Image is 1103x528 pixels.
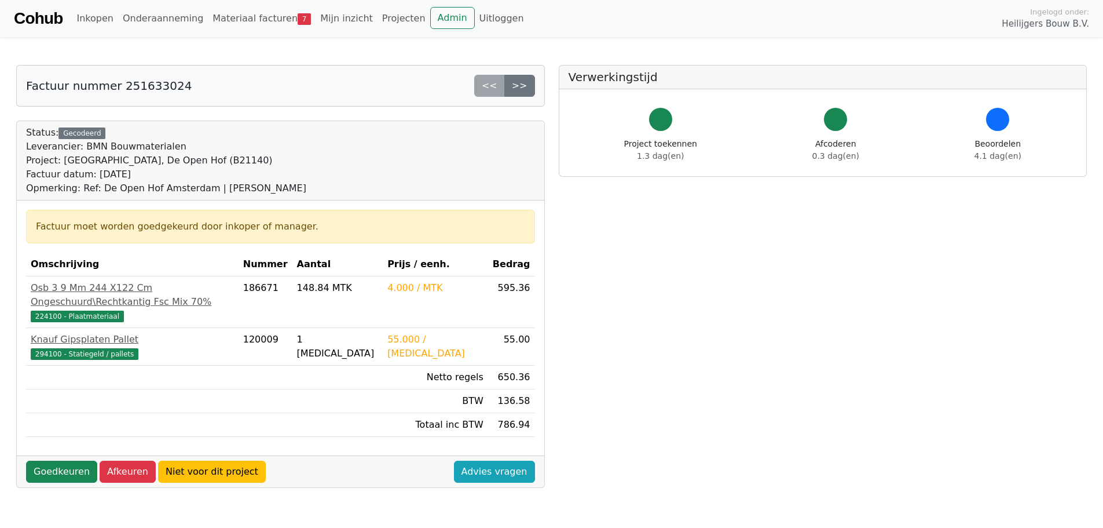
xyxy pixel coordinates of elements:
[36,220,525,234] div: Factuur moet worden goedgekeurd door inkoper of manager.
[812,151,859,161] span: 0.3 dag(en)
[488,413,535,437] td: 786.94
[26,181,306,195] div: Opmerking: Ref: De Open Hof Amsterdam | [PERSON_NAME]
[298,13,311,25] span: 7
[26,154,306,167] div: Project: [GEOGRAPHIC_DATA], De Open Hof (B21140)
[316,7,378,30] a: Mijn inzicht
[569,70,1078,84] h5: Verwerkingstijd
[475,7,529,30] a: Uitloggen
[387,281,483,295] div: 4.000 / MTK
[26,253,239,276] th: Omschrijving
[31,333,234,347] div: Knauf Gipsplaten Pallet
[158,461,266,483] a: Niet voor dit project
[14,5,63,32] a: Cohub
[488,389,535,413] td: 136.58
[26,167,306,181] div: Factuur datum: [DATE]
[1030,6,1089,17] span: Ingelogd onder:
[812,138,859,162] div: Afcoderen
[624,138,697,162] div: Project toekennen
[31,281,234,323] a: Osb 3 9 Mm 244 X122 Cm Ongeschuurd\Rechtkantig Fsc Mix 70%224100 - Plaatmateriaal
[297,333,379,361] div: 1 [MEDICAL_DATA]
[292,253,383,276] th: Aantal
[383,253,488,276] th: Prijs / eenh.
[430,7,475,29] a: Admin
[637,151,684,161] span: 1.3 dag(en)
[383,413,488,437] td: Totaal inc BTW
[26,79,192,93] h5: Factuur nummer 251633024
[297,281,379,295] div: 148.84 MTK
[118,7,208,30] a: Onderaanneming
[31,281,234,309] div: Osb 3 9 Mm 244 X122 Cm Ongeschuurd\Rechtkantig Fsc Mix 70%
[1002,17,1089,31] span: Heilijgers Bouw B.V.
[26,126,306,195] div: Status:
[26,140,306,154] div: Leverancier: BMN Bouwmaterialen
[208,7,316,30] a: Materiaal facturen7
[239,253,292,276] th: Nummer
[26,461,97,483] a: Goedkeuren
[383,389,488,413] td: BTW
[31,348,138,360] span: 294100 - Statiegeld / pallets
[239,276,292,328] td: 186671
[387,333,483,361] div: 55.000 / [MEDICAL_DATA]
[58,128,105,139] div: Gecodeerd
[100,461,156,483] a: Afkeuren
[378,7,430,30] a: Projecten
[488,366,535,389] td: 650.36
[488,253,535,276] th: Bedrag
[239,328,292,366] td: 120009
[488,328,535,366] td: 55.00
[454,461,535,483] a: Advies vragen
[488,276,535,328] td: 595.36
[31,311,124,322] span: 224100 - Plaatmateriaal
[72,7,118,30] a: Inkopen
[383,366,488,389] td: Netto regels
[974,138,1021,162] div: Beoordelen
[974,151,1021,161] span: 4.1 dag(en)
[504,75,535,97] a: >>
[31,333,234,361] a: Knauf Gipsplaten Pallet294100 - Statiegeld / pallets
